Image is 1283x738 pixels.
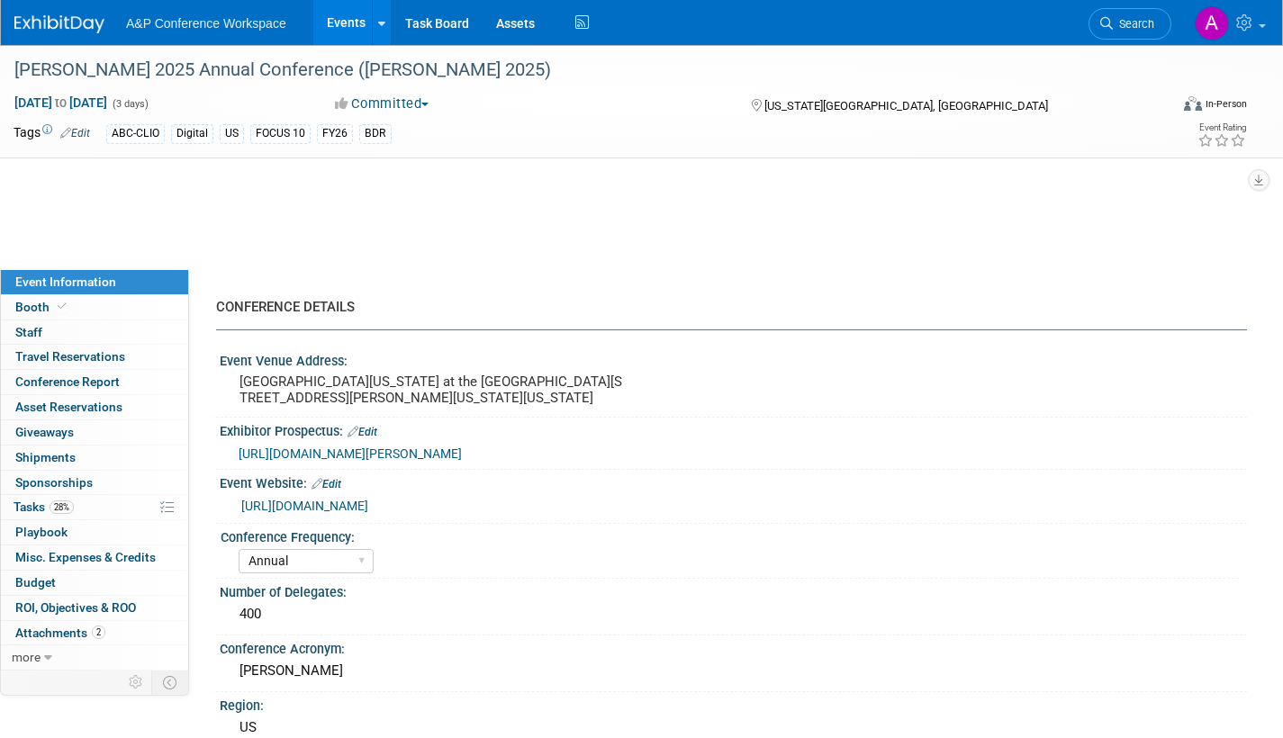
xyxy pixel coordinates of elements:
div: Event Venue Address: [220,347,1247,370]
a: Misc. Expenses & Credits [1,545,188,570]
div: US [220,124,244,143]
div: [PERSON_NAME] 2025 Annual Conference ([PERSON_NAME] 2025) [8,54,1142,86]
a: Edit [60,127,90,139]
span: A&P Conference Workspace [126,16,286,31]
span: Budget [15,575,56,589]
span: Conference Report [15,374,120,389]
span: Travel Reservations [15,349,125,364]
div: FY26 [317,124,353,143]
span: Giveaways [15,425,74,439]
div: ABC-CLIO [106,124,165,143]
span: to [52,95,69,110]
img: Format-Inperson.png [1184,96,1202,111]
div: FOCUS 10 [250,124,311,143]
span: Playbook [15,525,68,539]
img: Amanda Oney [1195,6,1229,40]
div: Number of Delegates: [220,579,1247,601]
span: (3 days) [111,98,149,110]
td: Tags [14,123,90,144]
i: Booth reservation complete [58,301,67,311]
a: [URL][DOMAIN_NAME][PERSON_NAME] [239,446,462,461]
span: [DATE] [DATE] [14,94,108,111]
a: Edit [312,478,341,490]
span: Asset Reservations [15,400,122,414]
div: [PERSON_NAME] [233,657,1233,685]
span: Sponsorships [15,475,93,490]
div: Region: [220,692,1247,715]
div: Conference Acronym: [220,635,1247,658]
span: 28% [50,500,74,514]
span: Attachments [15,625,105,640]
span: Misc. Expenses & Credits [15,550,156,564]
a: more [1,645,188,670]
a: Event Information [1,270,188,294]
div: CONFERENCE DETAILS [216,298,1233,317]
span: more [12,650,41,664]
div: Exhibitor Prospectus: [220,418,1247,441]
div: BDR [359,124,392,143]
a: Shipments [1,445,188,470]
a: Tasks28% [1,495,188,519]
a: Search [1089,8,1171,40]
span: 2 [92,625,105,639]
img: ExhibitDay [14,15,104,33]
a: Playbook [1,520,188,544]
a: Travel Reservations [1,345,188,369]
a: [URL][DOMAIN_NAME] [241,499,368,513]
span: Event Information [15,274,116,289]
a: Attachments2 [1,621,188,645]
a: Conference Report [1,370,188,394]
td: Toggle Event Tabs [152,670,189,694]
a: Asset Reservations [1,395,188,419]
div: In-Person [1205,97,1247,111]
a: Edit [348,426,377,438]
span: Tasks [14,499,74,514]
span: Booth [15,300,70,314]
span: [US_STATE][GEOGRAPHIC_DATA], [GEOGRAPHIC_DATA] [764,99,1048,112]
div: Event Rating [1197,123,1246,132]
button: Committed [329,94,436,113]
span: Search [1113,17,1154,31]
td: Personalize Event Tab Strip [121,670,152,694]
a: Staff [1,320,188,345]
a: Budget [1,571,188,595]
a: Sponsorships [1,471,188,495]
a: ROI, Objectives & ROO [1,596,188,620]
div: Digital [171,124,213,143]
div: 400 [233,600,1233,628]
span: ROI, Objectives & ROO [15,600,136,615]
div: Event Website: [220,470,1247,493]
div: Event Format [1064,94,1247,121]
div: Conference Frequency: [221,524,1239,546]
pre: [GEOGRAPHIC_DATA][US_STATE] at the [GEOGRAPHIC_DATA][STREET_ADDRESS][PERSON_NAME][US_STATE][US_ST... [239,373,628,406]
span: Shipments [15,450,76,464]
a: Giveaways [1,420,188,445]
a: Booth [1,295,188,319]
span: Staff [15,325,42,339]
